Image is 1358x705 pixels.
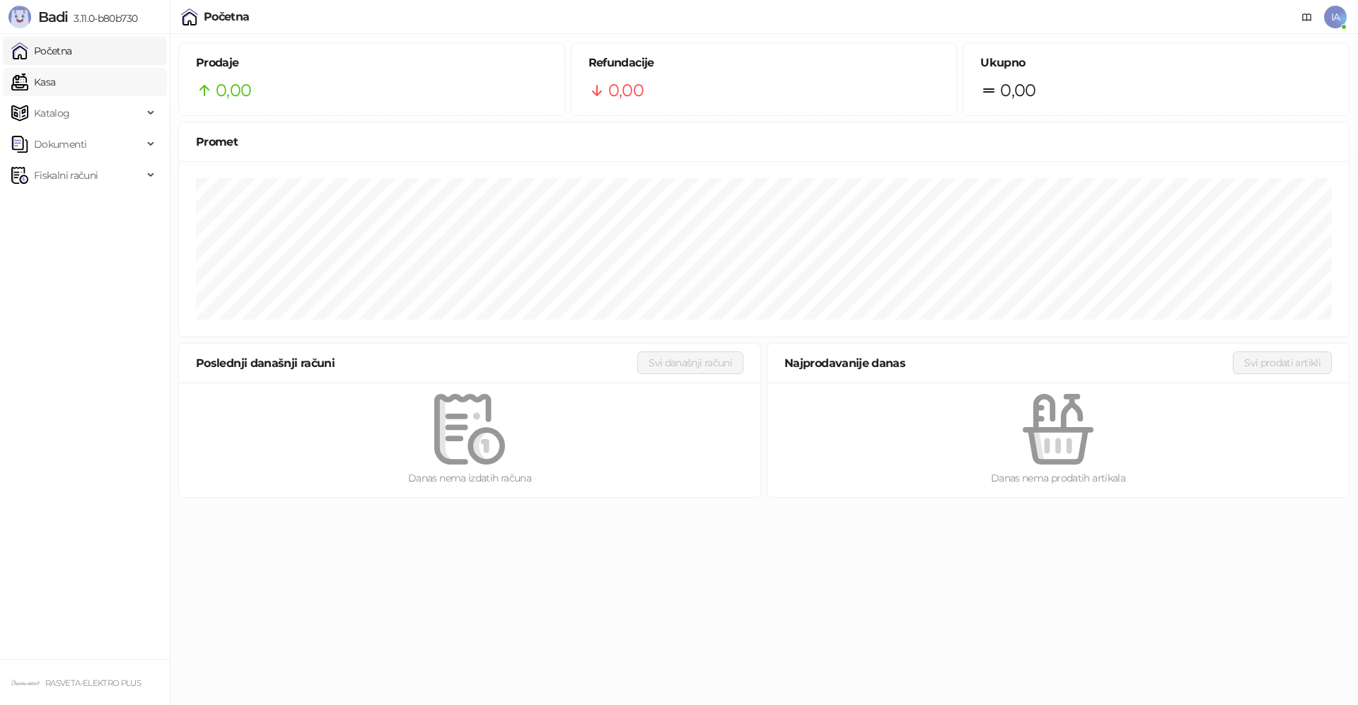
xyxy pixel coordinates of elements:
[980,54,1332,71] h5: Ukupno
[196,133,1332,151] div: Promet
[11,68,55,96] a: Kasa
[216,77,251,104] span: 0,00
[784,354,1233,372] div: Najprodavanije danas
[11,668,40,697] img: 64x64-companyLogo-4c9eac63-00ad-485c-9b48-57f283827d2d.png
[204,11,250,23] div: Početna
[1000,77,1035,104] span: 0,00
[790,470,1326,486] div: Danas nema prodatih artikala
[202,470,738,486] div: Danas nema izdatih računa
[45,678,141,688] small: RASVETA-ELEKTRO PLUS
[68,12,137,25] span: 3.11.0-b80b730
[196,54,547,71] h5: Prodaje
[588,54,940,71] h5: Refundacije
[637,351,743,374] button: Svi današnji računi
[8,6,31,28] img: Logo
[1296,6,1318,28] a: Dokumentacija
[608,77,644,104] span: 0,00
[1324,6,1347,28] span: IA
[34,130,86,158] span: Dokumenti
[11,37,72,65] a: Početna
[38,8,68,25] span: Badi
[1233,351,1332,374] button: Svi prodati artikli
[196,354,637,372] div: Poslednji današnji računi
[34,161,98,190] span: Fiskalni računi
[34,99,70,127] span: Katalog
